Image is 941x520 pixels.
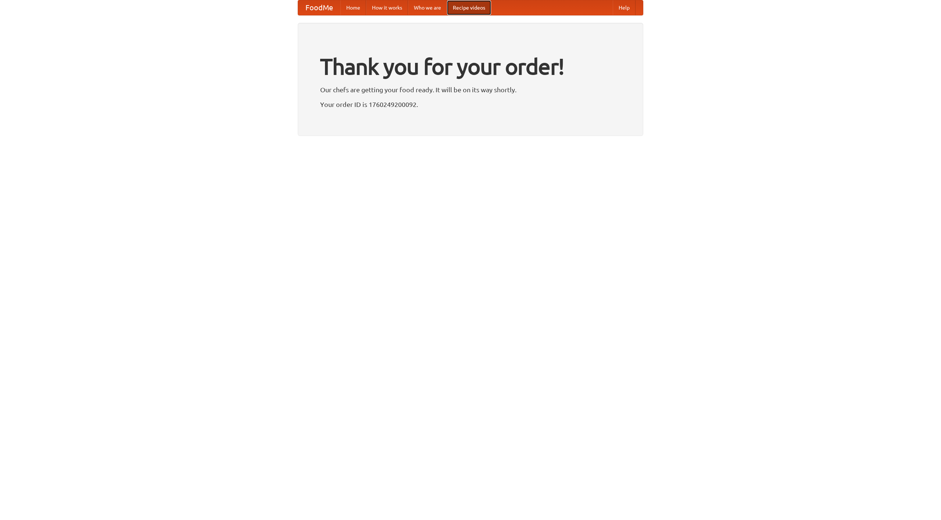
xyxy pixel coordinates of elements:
p: Our chefs are getting your food ready. It will be on its way shortly. [320,84,621,95]
a: Home [340,0,366,15]
a: How it works [366,0,408,15]
a: Who we are [408,0,447,15]
h1: Thank you for your order! [320,49,621,84]
a: Recipe videos [447,0,491,15]
a: FoodMe [298,0,340,15]
p: Your order ID is 1760249200092. [320,99,621,110]
a: Help [613,0,636,15]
